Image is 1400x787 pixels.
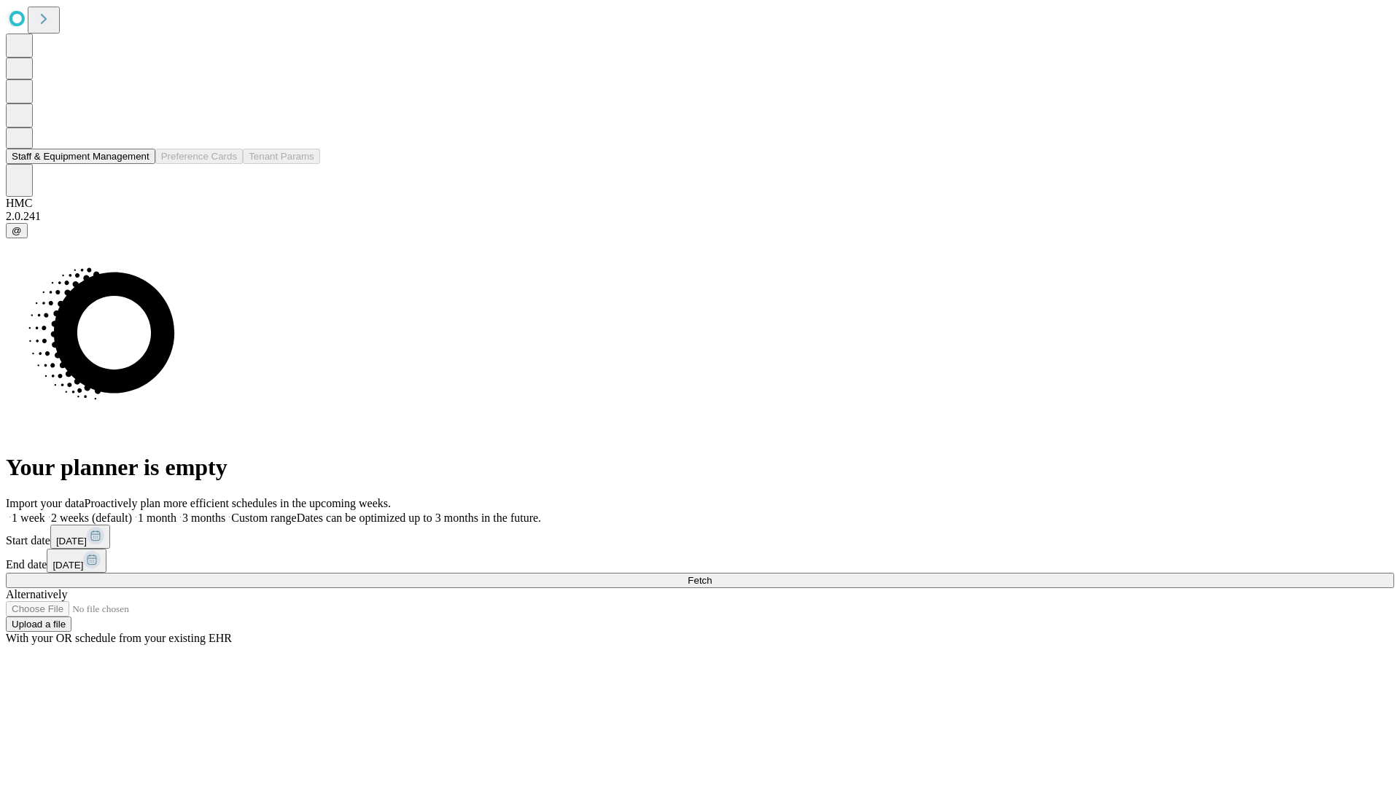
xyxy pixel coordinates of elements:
span: @ [12,225,22,236]
button: [DATE] [47,549,106,573]
span: Dates can be optimized up to 3 months in the future. [297,512,541,524]
div: 2.0.241 [6,210,1394,223]
span: Alternatively [6,588,67,600]
button: @ [6,223,28,238]
button: [DATE] [50,525,110,549]
span: Custom range [231,512,296,524]
div: Start date [6,525,1394,549]
span: Import your data [6,497,85,509]
span: [DATE] [52,560,83,571]
span: 3 months [182,512,225,524]
span: [DATE] [56,536,87,547]
span: Fetch [688,575,712,586]
button: Upload a file [6,616,71,632]
span: With your OR schedule from your existing EHR [6,632,232,644]
div: End date [6,549,1394,573]
span: 1 week [12,512,45,524]
span: Proactively plan more efficient schedules in the upcoming weeks. [85,497,391,509]
span: 1 month [138,512,176,524]
button: Preference Cards [155,149,243,164]
div: HMC [6,197,1394,210]
button: Fetch [6,573,1394,588]
h1: Your planner is empty [6,454,1394,481]
button: Tenant Params [243,149,320,164]
span: 2 weeks (default) [51,512,132,524]
button: Staff & Equipment Management [6,149,155,164]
